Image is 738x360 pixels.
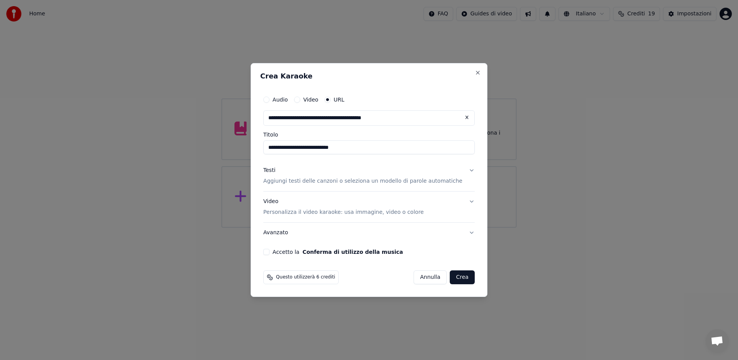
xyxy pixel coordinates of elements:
div: Video [263,198,424,216]
button: Avanzato [263,223,475,243]
p: Personalizza il video karaoke: usa immagine, video o colore [263,208,424,216]
label: URL [334,97,344,102]
button: TestiAggiungi testi delle canzoni o seleziona un modello di parole automatiche [263,160,475,191]
button: Accetto la [303,249,403,255]
label: Accetto la [273,249,403,255]
label: Audio [273,97,288,102]
div: Testi [263,167,275,174]
p: Aggiungi testi delle canzoni o seleziona un modello di parole automatiche [263,177,462,185]
button: Annulla [414,270,447,284]
label: Video [303,97,318,102]
h2: Crea Karaoke [260,73,478,80]
span: Questo utilizzerà 6 crediti [276,274,335,280]
label: Titolo [263,132,475,137]
button: VideoPersonalizza il video karaoke: usa immagine, video o colore [263,192,475,222]
button: Crea [450,270,475,284]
